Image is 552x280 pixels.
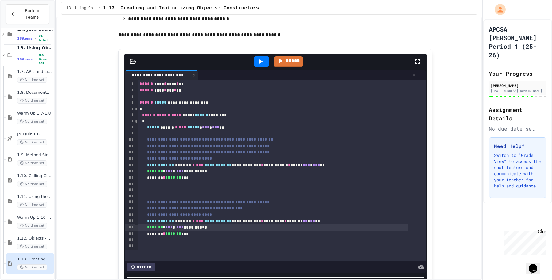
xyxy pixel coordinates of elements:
span: 18 items [17,36,33,40]
span: 1B. Using Objects [66,6,96,11]
span: 1.8. Documentation with Comments and Preconditions [17,90,53,95]
span: 1.11. Using the Math Class [17,194,53,199]
span: 10 items [17,57,33,61]
span: 1.12. Objects - Instances of Classes [17,236,53,241]
div: My Account [488,2,507,17]
iframe: chat widget [501,229,546,255]
span: No time set [17,223,47,229]
div: Chat with us now!Close [2,2,42,39]
span: No time set [17,98,47,104]
span: 1.13. Creating and Initializing Objects: Constructors [17,257,53,262]
span: No time set [17,119,47,124]
iframe: chat widget [526,255,546,274]
span: Warm Up 1.7-1.8 [17,111,53,116]
span: No time set [17,181,47,187]
span: 1.9. Method Signatures [17,153,53,158]
h1: APCSA [PERSON_NAME] Period 1 (25-26) [489,25,546,59]
span: 2h total [39,34,53,42]
div: [EMAIL_ADDRESS][DOMAIN_NAME] [491,89,545,93]
div: [PERSON_NAME] [491,83,545,88]
span: • [35,57,36,62]
div: No due date set [489,125,546,132]
h2: Assignment Details [489,105,546,123]
span: No time set [17,139,47,145]
span: 1.13. Creating and Initializing Objects: Constructors [103,5,259,12]
span: 1.7. APIs and Libraries [17,69,53,74]
span: No time set [17,160,47,166]
span: No time set [17,77,47,83]
h3: Need Help? [494,142,541,150]
h2: Your Progress [489,69,546,78]
span: • [35,36,36,41]
span: No time set [39,53,53,65]
span: 1.10. Calling Class Methods [17,173,53,179]
span: Back to Teams [20,8,44,21]
span: No time set [17,202,47,208]
span: Warm Up 1.10-1.11 [17,215,53,220]
button: Back to Teams [6,4,49,24]
span: No time set [17,264,47,270]
span: JM Quiz 1.8 [17,132,53,137]
span: / [98,6,100,11]
span: 1B. Using Objects [17,45,53,51]
span: No time set [17,244,47,249]
p: Switch to "Grade View" to access the chat feature and communicate with your teacher for help and ... [494,152,541,189]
